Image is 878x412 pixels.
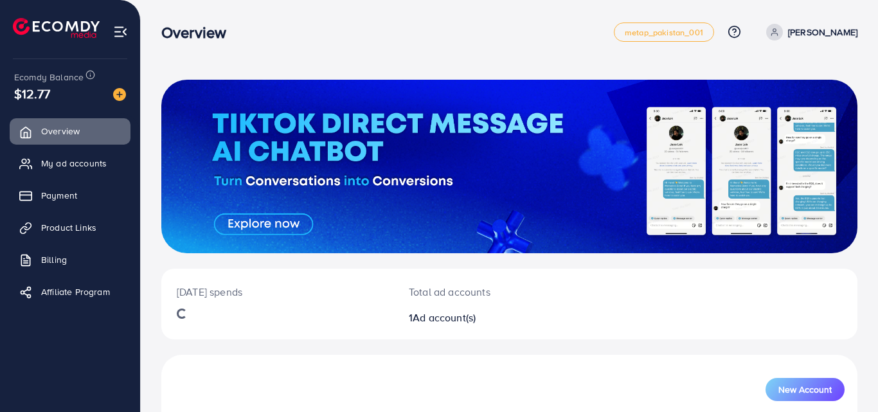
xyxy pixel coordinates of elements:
[788,24,857,40] p: [PERSON_NAME]
[409,312,552,324] h2: 1
[766,378,845,401] button: New Account
[177,284,378,300] p: [DATE] spends
[41,189,77,202] span: Payment
[14,71,84,84] span: Ecomdy Balance
[761,24,857,40] a: [PERSON_NAME]
[41,285,110,298] span: Affiliate Program
[13,18,100,38] img: logo
[625,28,703,37] span: metap_pakistan_001
[161,23,237,42] h3: Overview
[10,150,130,176] a: My ad accounts
[10,279,130,305] a: Affiliate Program
[41,157,107,170] span: My ad accounts
[10,118,130,144] a: Overview
[614,22,714,42] a: metap_pakistan_001
[409,284,552,300] p: Total ad accounts
[10,215,130,240] a: Product Links
[41,221,96,234] span: Product Links
[41,125,80,138] span: Overview
[14,84,50,103] span: $12.77
[10,183,130,208] a: Payment
[113,24,128,39] img: menu
[113,88,126,101] img: image
[778,385,832,394] span: New Account
[413,310,476,325] span: Ad account(s)
[10,247,130,273] a: Billing
[41,253,67,266] span: Billing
